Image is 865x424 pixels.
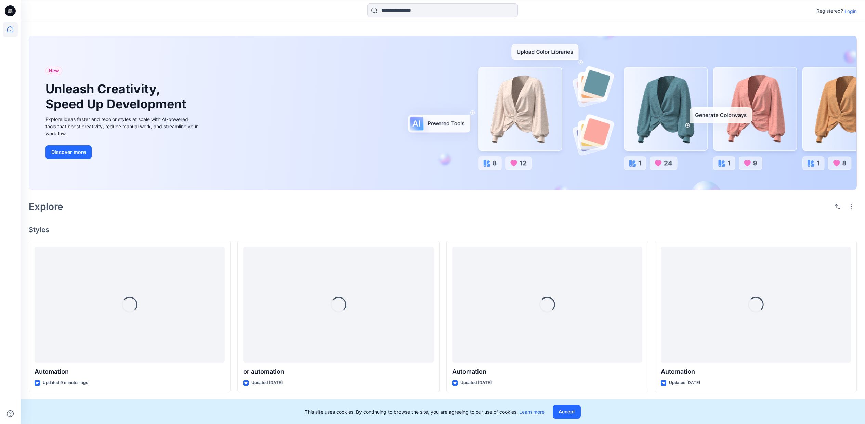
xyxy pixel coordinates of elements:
h4: Styles [29,226,857,234]
button: Discover more [45,145,92,159]
div: Explore ideas faster and recolor styles at scale with AI-powered tools that boost creativity, red... [45,116,199,137]
p: Login [844,8,857,15]
p: Updated [DATE] [460,379,492,386]
span: New [49,67,59,75]
button: Accept [553,405,581,419]
p: Updated 9 minutes ago [43,379,88,386]
h2: Explore [29,201,63,212]
a: Learn more [519,409,545,415]
p: or automation [243,367,433,376]
p: Automation [35,367,225,376]
p: This site uses cookies. By continuing to browse the site, you are agreeing to our use of cookies. [305,408,545,415]
h1: Unleash Creativity, Speed Up Development [45,82,189,111]
p: Updated [DATE] [251,379,283,386]
a: Discover more [45,145,199,159]
p: Registered? [816,7,843,15]
p: Updated [DATE] [669,379,700,386]
p: Automation [452,367,642,376]
p: Automation [661,367,851,376]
